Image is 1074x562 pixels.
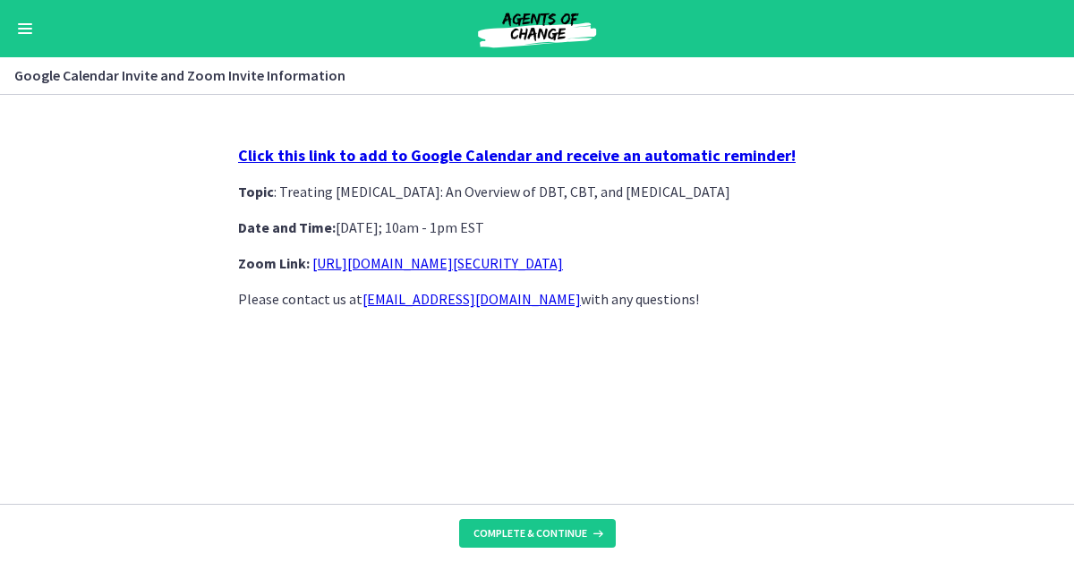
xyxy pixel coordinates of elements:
button: Enable menu [14,18,36,39]
img: Agents of Change Social Work Test Prep [430,7,644,50]
span: Complete & continue [473,526,587,541]
a: [EMAIL_ADDRESS][DOMAIN_NAME] [362,290,581,308]
p: Please contact us at with any questions! [238,288,836,310]
a: [URL][DOMAIN_NAME][SECURITY_DATA] [312,254,563,272]
p: [DATE]; 10am - 1pm EST [238,217,836,238]
h3: Google Calendar Invite and Zoom Invite Information [14,64,1038,86]
button: Complete & continue [459,519,616,548]
strong: Date and Time: [238,218,336,236]
strong: Topic [238,183,274,200]
a: Click this link to add to Google Calendar and receive an automatic reminder! [238,147,796,165]
p: : Treating [MEDICAL_DATA]: An Overview of DBT, CBT, and [MEDICAL_DATA] [238,181,836,202]
strong: Click this link to add to Google Calendar and receive an automatic reminder! [238,145,796,166]
strong: Zoom Link: [238,254,310,272]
